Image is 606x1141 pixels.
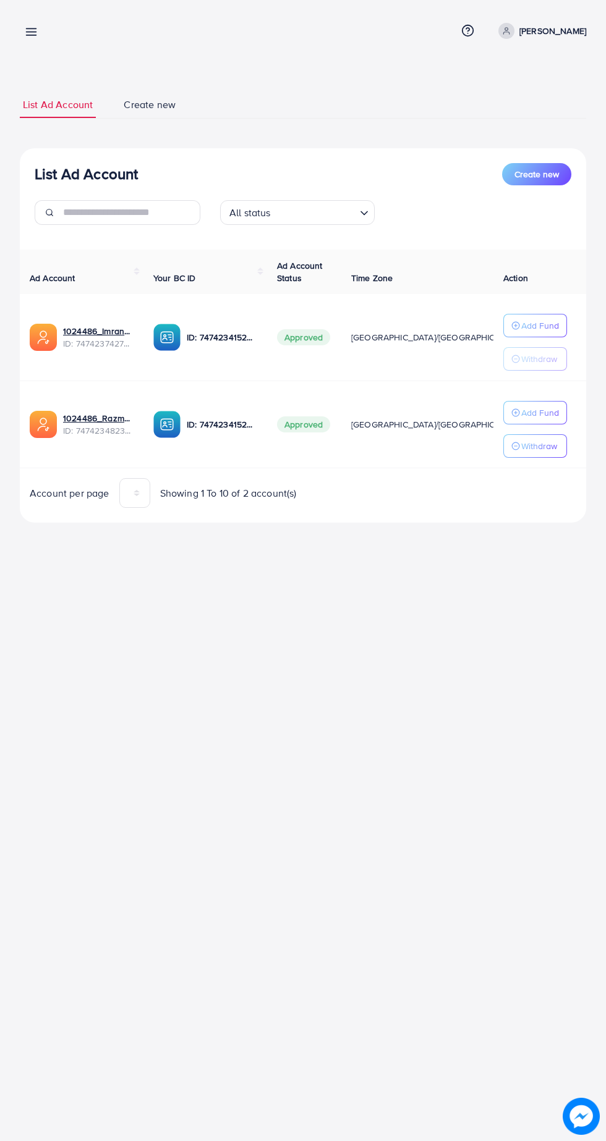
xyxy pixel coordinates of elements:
[277,329,330,345] span: Approved
[502,163,571,185] button: Create new
[63,325,134,350] div: <span class='underline'>1024486_Imran_1740231528988</span></br>7474237427478233089
[503,272,528,284] span: Action
[30,486,109,500] span: Account per page
[519,23,586,38] p: [PERSON_NAME]
[514,168,559,180] span: Create new
[351,418,523,431] span: [GEOGRAPHIC_DATA]/[GEOGRAPHIC_DATA]
[275,201,355,222] input: Search for option
[30,324,57,351] img: ic-ads-acc.e4c84228.svg
[277,416,330,432] span: Approved
[563,1098,600,1135] img: image
[63,412,134,424] a: 1024486_Razman_1740230915595
[187,417,257,432] p: ID: 7474234152863678481
[227,204,273,222] span: All status
[521,439,557,453] p: Withdraw
[30,411,57,438] img: ic-ads-acc.e4c84228.svg
[351,272,393,284] span: Time Zone
[277,259,323,284] span: Ad Account Status
[521,318,559,333] p: Add Fund
[187,330,257,345] p: ID: 7474234152863678481
[153,411,181,438] img: ic-ba-acc.ded83a64.svg
[124,98,176,112] span: Create new
[160,486,297,500] span: Showing 1 To 10 of 2 account(s)
[493,23,586,39] a: [PERSON_NAME]
[63,424,134,437] span: ID: 7474234823184416769
[220,200,375,225] div: Search for option
[153,272,196,284] span: Your BC ID
[35,165,138,183] h3: List Ad Account
[503,401,567,424] button: Add Fund
[503,314,567,337] button: Add Fund
[63,412,134,437] div: <span class='underline'>1024486_Razman_1740230915595</span></br>7474234823184416769
[30,272,75,284] span: Ad Account
[153,324,181,351] img: ic-ba-acc.ded83a64.svg
[63,337,134,350] span: ID: 7474237427478233089
[521,405,559,420] p: Add Fund
[63,325,134,337] a: 1024486_Imran_1740231528988
[503,347,567,371] button: Withdraw
[23,98,93,112] span: List Ad Account
[351,331,523,343] span: [GEOGRAPHIC_DATA]/[GEOGRAPHIC_DATA]
[521,352,557,366] p: Withdraw
[503,434,567,458] button: Withdraw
